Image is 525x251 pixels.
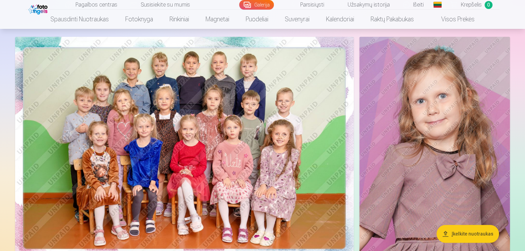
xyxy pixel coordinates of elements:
[197,10,237,29] a: Magnetai
[28,3,49,14] img: /fa2
[461,1,482,9] span: Krepšelis
[277,10,318,29] a: Suvenyrai
[362,10,422,29] a: Raktų pakabukas
[117,10,161,29] a: Fotoknyga
[436,225,499,243] button: Įkelkite nuotraukas
[485,1,492,9] span: 0
[422,10,483,29] a: Visos prekės
[42,10,117,29] a: Spausdinti nuotraukas
[318,10,362,29] a: Kalendoriai
[161,10,197,29] a: Rinkiniai
[237,10,277,29] a: Puodeliai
